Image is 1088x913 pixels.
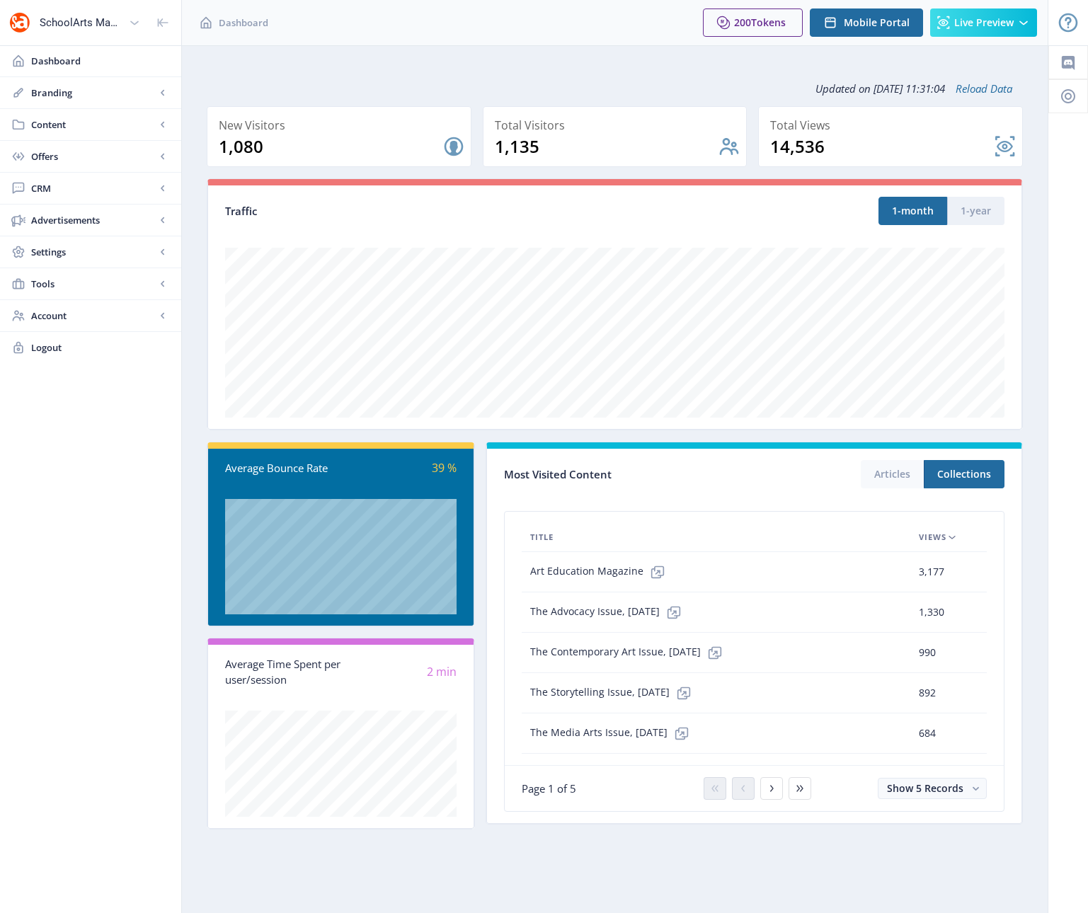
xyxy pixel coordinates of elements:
span: CRM [31,181,156,195]
div: Most Visited Content [504,464,754,486]
span: The Advocacy Issue, [DATE] [530,598,688,626]
span: Page 1 of 5 [522,781,576,796]
span: Account [31,309,156,323]
div: Total Views [770,115,1017,135]
span: The Storytelling Issue, [DATE] [530,679,698,707]
button: Show 5 Records [878,778,987,799]
button: Mobile Portal [810,8,923,37]
div: Average Time Spent per user/session [225,656,341,688]
span: Offers [31,149,156,163]
div: Traffic [225,203,615,219]
span: Title [530,529,554,546]
span: 892 [919,684,936,701]
div: 1,080 [219,135,442,158]
span: Content [31,117,156,132]
span: Tools [31,277,156,291]
span: The Media Arts Issue, [DATE] [530,719,696,747]
a: Reload Data [945,81,1012,96]
span: Art Education Magazine [530,558,672,586]
div: SchoolArts Magazine [40,7,123,38]
div: New Visitors [219,115,465,135]
span: Dashboard [31,54,170,68]
span: Live Preview [954,17,1014,28]
span: 3,177 [919,563,944,580]
span: Views [919,529,946,546]
span: 1,330 [919,604,944,621]
span: The Contemporary Art Issue, [DATE] [530,638,729,667]
span: Advertisements [31,213,156,227]
div: Total Visitors [495,115,741,135]
button: 1-year [947,197,1004,225]
span: Dashboard [219,16,268,30]
div: Updated on [DATE] 11:31:04 [207,71,1023,106]
span: Branding [31,86,156,100]
div: 1,135 [495,135,718,158]
img: properties.app_icon.png [8,11,31,34]
div: 14,536 [770,135,994,158]
button: 1-month [878,197,947,225]
span: Mobile Portal [844,17,910,28]
button: 200Tokens [703,8,803,37]
span: Settings [31,245,156,259]
span: Logout [31,340,170,355]
span: 684 [919,725,936,742]
span: Tokens [751,16,786,29]
span: 39 % [432,460,457,476]
div: Average Bounce Rate [225,460,341,476]
span: Show 5 Records [887,781,963,795]
button: Live Preview [930,8,1037,37]
button: Articles [861,460,924,488]
button: Collections [924,460,1004,488]
span: 990 [919,644,936,661]
div: 2 min [341,664,457,680]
